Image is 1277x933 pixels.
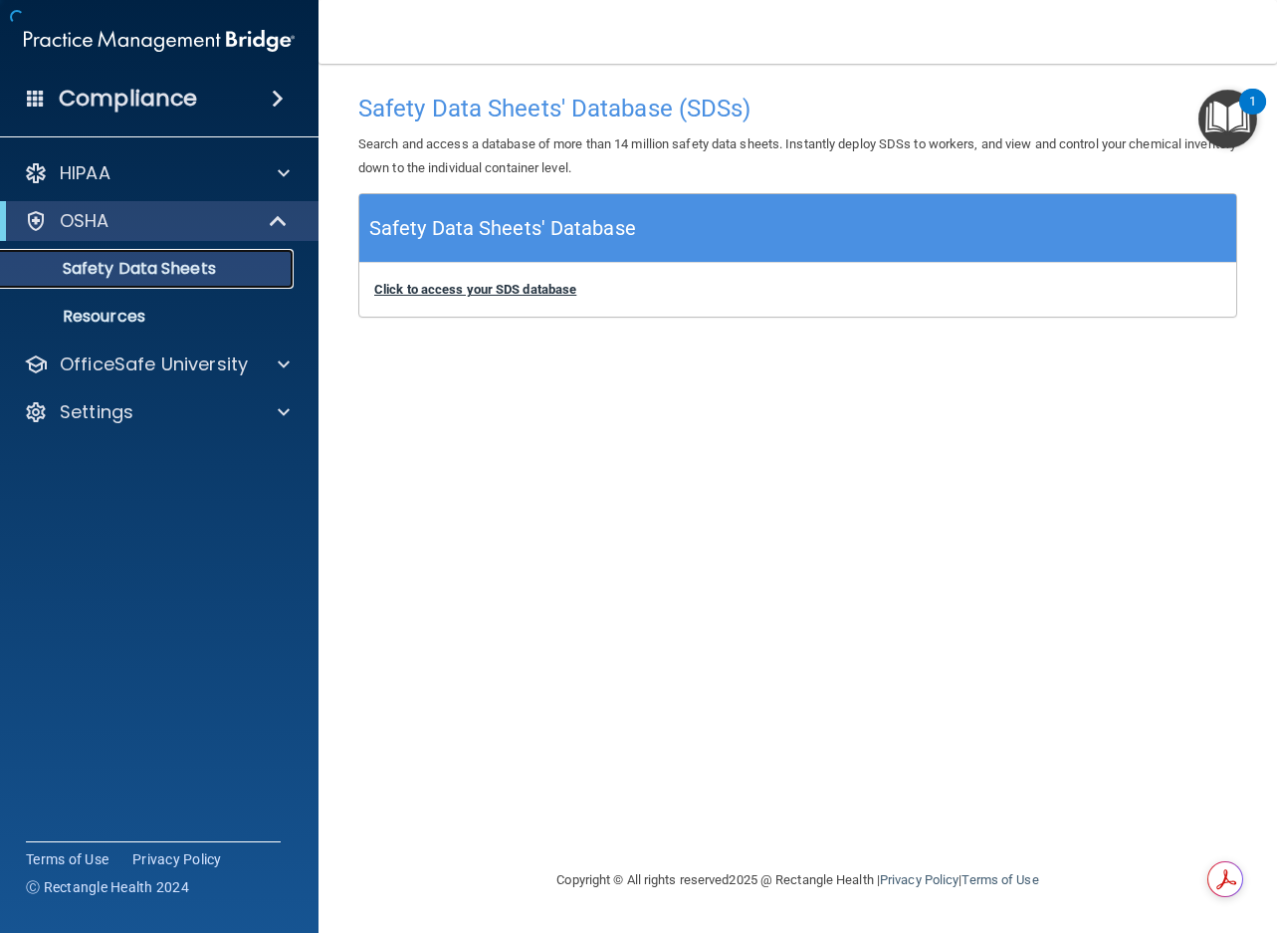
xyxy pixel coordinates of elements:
span: Ⓒ Rectangle Health 2024 [26,877,189,897]
p: Resources [13,307,285,327]
p: OSHA [60,209,109,233]
p: OfficeSafe University [60,352,248,376]
a: Privacy Policy [132,849,222,869]
p: Settings [60,400,133,424]
p: Search and access a database of more than 14 million safety data sheets. Instantly deploy SDSs to... [358,132,1237,180]
a: OfficeSafe University [24,352,290,376]
a: Privacy Policy [880,872,958,887]
div: Copyright © All rights reserved 2025 @ Rectangle Health | | [435,848,1162,912]
a: Terms of Use [26,849,108,869]
button: Open Resource Center, 1 new notification [1198,90,1257,148]
a: OSHA [24,209,289,233]
a: Settings [24,400,290,424]
img: PMB logo [24,21,295,61]
a: Click to access your SDS database [374,282,576,297]
h5: Safety Data Sheets' Database [369,211,636,246]
h4: Compliance [59,85,197,113]
h4: Safety Data Sheets' Database (SDSs) [358,96,1237,121]
iframe: Drift Widget Chat Controller [933,792,1253,871]
p: HIPAA [60,161,110,185]
p: Safety Data Sheets [13,259,285,279]
div: 1 [1249,102,1256,127]
a: HIPAA [24,161,290,185]
a: Terms of Use [961,872,1038,887]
